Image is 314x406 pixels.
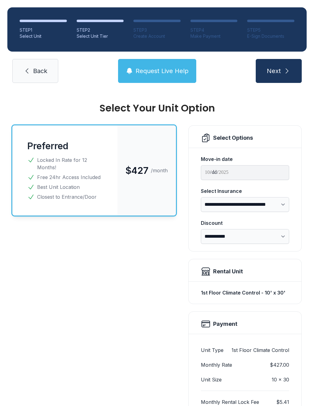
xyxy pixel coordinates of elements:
div: 1st Floor Climate Control - 10' x 30' [201,287,289,299]
button: Preferred [27,140,68,151]
span: Request Live Help [136,67,189,75]
span: Locked In Rate for 12 Months! [37,156,103,171]
div: Create Account [133,33,181,39]
div: Select Your Unit Option [12,103,302,113]
dt: Monthly Rate [201,361,232,369]
h2: Payment [213,320,237,328]
div: Rental Unit [213,267,243,276]
span: Next [267,67,281,75]
div: Make Payment [190,33,238,39]
div: STEP 2 [77,27,124,33]
div: STEP 3 [133,27,181,33]
div: E-Sign Documents [247,33,294,39]
div: Select Insurance [201,187,289,195]
input: Move-in date [201,165,289,180]
span: /month [151,167,168,174]
dd: $5.41 [276,398,289,406]
dt: Monthly Rental Lock Fee [201,398,259,406]
dd: 10 x 30 [272,376,289,383]
span: Free 24hr Access Included [37,174,101,181]
div: Select Unit Tier [77,33,124,39]
div: STEP 1 [20,27,67,33]
span: $427 [125,165,148,176]
div: STEP 5 [247,27,294,33]
dd: $427.00 [270,361,289,369]
select: Discount [201,229,289,244]
span: Closest to Entrance/Door [37,193,97,201]
dt: Unit Size [201,376,222,383]
div: Select Unit [20,33,67,39]
span: Back [33,67,47,75]
div: Select Options [213,134,253,142]
dt: Unit Type [201,346,224,354]
div: STEP 4 [190,27,238,33]
dd: 1st Floor Climate Control [232,346,289,354]
span: Best Unit Location [37,183,80,191]
div: Discount [201,219,289,227]
select: Select Insurance [201,197,289,212]
div: Move-in date [201,155,289,163]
